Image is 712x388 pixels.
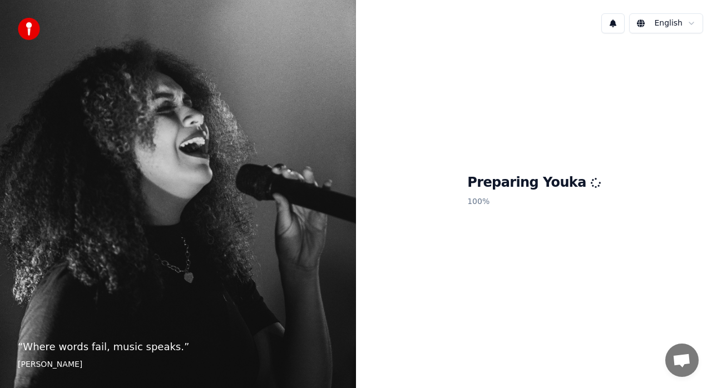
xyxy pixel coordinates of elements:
footer: [PERSON_NAME] [18,359,338,370]
p: “ Where words fail, music speaks. ” [18,339,338,355]
img: youka [18,18,40,40]
div: Open chat [665,344,699,377]
h1: Preparing Youka [467,174,601,192]
p: 100 % [467,192,601,212]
